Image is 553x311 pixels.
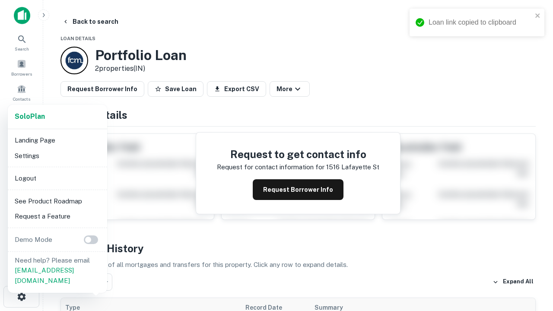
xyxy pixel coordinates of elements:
[15,111,45,122] a: SoloPlan
[535,12,541,20] button: close
[15,112,45,121] strong: Solo Plan
[11,194,104,209] li: See Product Roadmap
[11,171,104,186] li: Logout
[510,242,553,283] iframe: Chat Widget
[429,17,532,28] div: Loan link copied to clipboard
[15,267,74,284] a: [EMAIL_ADDRESS][DOMAIN_NAME]
[11,235,56,245] p: Demo Mode
[15,255,100,286] p: Need help? Please email
[11,209,104,224] li: Request a Feature
[11,133,104,148] li: Landing Page
[11,148,104,164] li: Settings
